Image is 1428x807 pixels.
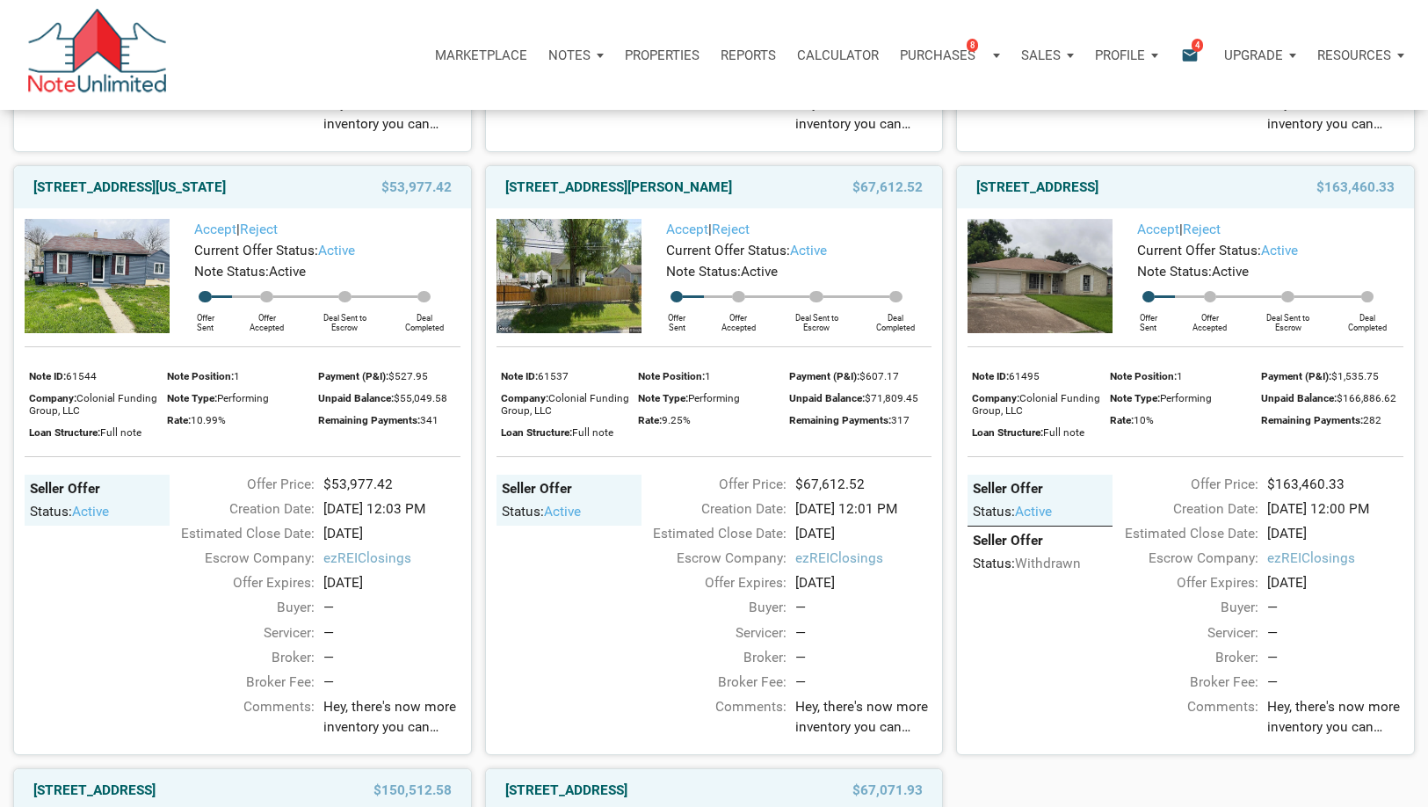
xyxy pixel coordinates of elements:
div: [DATE] [315,524,468,544]
span: Performing [1160,392,1212,404]
div: Creation Date: [161,499,315,520]
div: Seller Offer [502,480,636,498]
span: | [194,222,278,237]
a: Accept [194,222,236,237]
a: Purchases8 [889,29,1011,82]
div: — [795,623,931,643]
p: Calculator [797,47,879,63]
span: Note ID: [29,370,66,382]
div: Comments: [633,697,786,744]
span: Note Position: [167,370,234,382]
span: $55,049.58 [394,392,447,404]
div: Creation Date: [1104,499,1258,520]
span: 317 [891,414,910,426]
span: $527.95 [388,370,428,382]
a: Accept [1137,222,1179,237]
span: Full note [100,426,141,439]
span: Note Status: [666,264,741,280]
div: Escrow Company: [161,549,315,569]
span: 9.25% [662,414,691,426]
span: 61537 [538,370,569,382]
span: Note Type: [638,392,688,404]
p: Sales [1021,47,1061,63]
span: Hey, there's now more inventory you can check out, with something for pretty much any investing s... [1267,697,1403,738]
a: [STREET_ADDRESS][PERSON_NAME] [505,177,732,198]
span: Hey, there's now more inventory you can check out, with something for pretty much any investing s... [323,94,460,134]
a: [STREET_ADDRESS] [505,780,627,801]
div: Seller Offer [30,480,164,498]
div: Estimated Close Date: [1104,524,1258,544]
span: Note Position: [638,370,705,382]
span: Status: [502,504,544,520]
div: $67,612.52 [786,475,940,495]
span: Company: [29,392,76,404]
div: [DATE] [786,573,940,593]
span: active [318,243,355,258]
span: $166,886.62 [1337,392,1396,404]
button: Marketplace [424,29,538,82]
span: Hey, there's now more inventory you can check out, with something for pretty much any investing s... [1267,94,1403,134]
span: Note Type: [167,392,217,404]
span: Unpaid Balance: [1261,392,1337,404]
div: — [795,598,931,618]
span: Active [1212,264,1249,280]
div: — [323,648,460,668]
div: Deal Sent to Escrow [301,302,388,332]
div: Creation Date: [633,499,786,520]
span: $53,977.42 [381,177,452,198]
div: Offer Accepted [704,302,773,332]
div: Broker Fee: [161,672,315,693]
span: withdrawn [1015,556,1081,571]
div: Broker Fee: [1104,672,1258,693]
p: Properties [625,47,700,63]
span: Hey, there's now more inventory you can check out, with something for pretty much any investing s... [795,697,931,738]
span: — [1267,674,1278,690]
span: Current Offer Status: [1137,243,1261,258]
a: Reject [712,222,750,237]
div: [DATE] 12:03 PM [315,499,468,520]
span: Company: [501,392,548,404]
span: $163,460.33 [1316,177,1395,198]
button: Notes [538,29,614,82]
a: Properties [614,29,710,82]
a: Accept [666,222,708,237]
button: Profile [1084,29,1169,82]
button: Resources [1307,29,1415,82]
span: Full note [1043,426,1084,439]
span: $607.17 [859,370,899,382]
span: Unpaid Balance: [789,392,865,404]
div: Estimated Close Date: [161,524,315,544]
span: Loan Structure: [501,426,572,439]
a: [STREET_ADDRESS][US_STATE] [33,177,226,198]
div: — [1267,648,1403,668]
i: email [1179,45,1200,65]
span: Loan Structure: [29,426,100,439]
img: 574465 [968,219,1113,333]
div: Offer Accepted [232,302,301,332]
div: Broker: [633,648,786,668]
div: Escrow Company: [633,549,786,569]
span: Unpaid Balance: [318,392,394,404]
div: Servicer: [161,623,315,643]
div: Deal Completed [1331,302,1403,332]
span: Current Offer Status: [666,243,790,258]
span: Note Position: [1110,370,1177,382]
span: Payment (P&I): [1261,370,1331,382]
span: Colonial Funding Group, LLC [501,392,629,417]
img: NoteUnlimited [26,9,168,101]
span: Full note [572,426,613,439]
div: Offer Price: [633,475,786,495]
a: [STREET_ADDRESS] [33,780,156,801]
span: Payment (P&I): [318,370,388,382]
div: Servicer: [1104,623,1258,643]
div: Buyer: [1104,598,1258,618]
span: Status: [973,556,1015,571]
span: Note Type: [1110,392,1160,404]
div: Offer Price: [161,475,315,495]
span: Active [269,264,306,280]
img: 576457 [497,219,642,333]
span: $67,071.93 [852,780,923,801]
span: | [666,222,750,237]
